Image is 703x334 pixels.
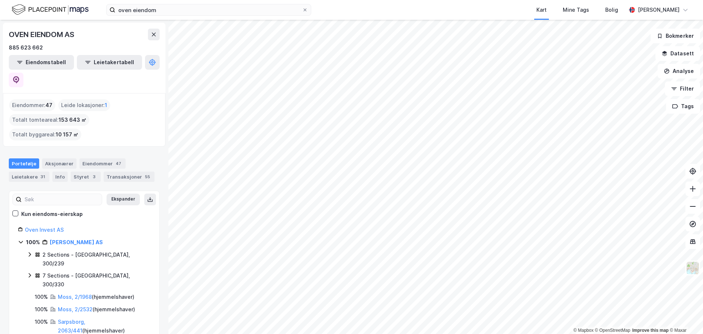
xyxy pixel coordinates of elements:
[22,194,102,205] input: Søk
[655,46,700,61] button: Datasett
[25,227,64,233] a: Oven Invest AS
[35,293,48,301] div: 100%
[42,250,150,268] div: 2 Sections - [GEOGRAPHIC_DATA], 300/239
[77,55,142,70] button: Leietakertabell
[595,328,631,333] a: OpenStreetMap
[58,293,134,301] div: ( hjemmelshaver )
[79,158,126,169] div: Eiendommer
[658,64,700,78] button: Analyse
[39,173,47,180] div: 31
[638,5,680,14] div: [PERSON_NAME]
[58,319,85,334] a: Sarpsborg, 2063/441
[666,99,700,114] button: Tags
[665,81,700,96] button: Filter
[58,99,110,111] div: Leide lokasjoner :
[9,99,55,111] div: Eiendommer :
[9,114,89,126] div: Totalt tomteareal :
[59,115,86,124] span: 153 643 ㎡
[563,5,589,14] div: Mine Tags
[9,129,81,140] div: Totalt byggareal :
[573,328,594,333] a: Mapbox
[536,5,547,14] div: Kart
[21,210,83,219] div: Kun eiendoms-eierskap
[114,160,123,167] div: 47
[605,5,618,14] div: Bolig
[58,294,92,300] a: Moss, 2/1968
[56,130,78,139] span: 10 157 ㎡
[9,29,76,40] div: OVEN EIENDOM AS
[9,158,39,169] div: Portefølje
[45,101,52,110] span: 47
[35,318,48,326] div: 100%
[105,101,107,110] span: 1
[50,239,103,245] a: [PERSON_NAME] AS
[58,305,135,314] div: ( hjemmelshaver )
[71,172,101,182] div: Styret
[12,3,89,16] img: logo.f888ab2527a4732fd821a326f86c7f29.svg
[666,299,703,334] iframe: Chat Widget
[107,194,140,205] button: Ekspander
[144,173,152,180] div: 55
[651,29,700,43] button: Bokmerker
[35,305,48,314] div: 100%
[104,172,155,182] div: Transaksjoner
[26,238,40,247] div: 100%
[52,172,68,182] div: Info
[9,55,74,70] button: Eiendomstabell
[90,173,98,180] div: 3
[42,271,150,289] div: 7 Sections - [GEOGRAPHIC_DATA], 300/330
[686,261,700,275] img: Z
[58,306,93,312] a: Moss, 2/2532
[9,43,43,52] div: 885 623 662
[9,172,49,182] div: Leietakere
[632,328,669,333] a: Improve this map
[115,4,302,15] input: Søk på adresse, matrikkel, gårdeiere, leietakere eller personer
[42,158,77,169] div: Aksjonærer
